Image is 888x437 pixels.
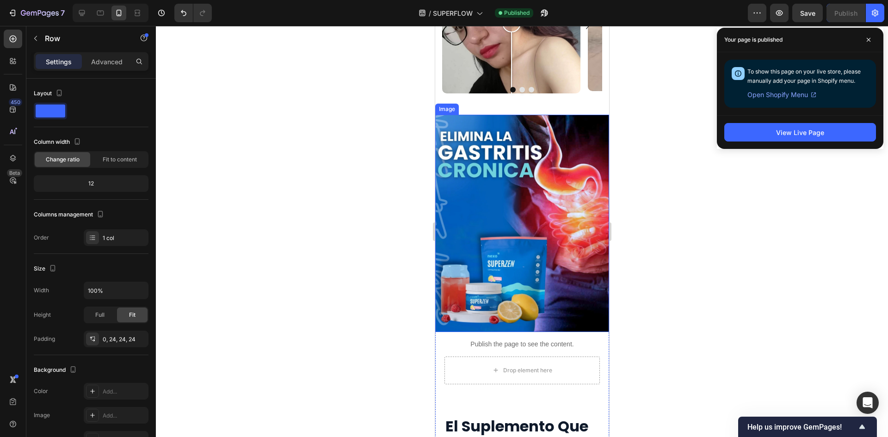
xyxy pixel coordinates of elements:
span: SUPERFLOW [433,8,473,18]
button: 7 [4,4,69,22]
div: View Live Page [776,128,824,137]
div: 0, 24, 24, 24 [103,335,146,344]
div: Size [34,263,58,275]
span: Published [504,9,530,17]
button: Dot [93,61,99,67]
div: Column width [34,136,83,148]
button: Show survey - Help us improve GemPages! [747,421,868,432]
button: View Live Page [724,123,876,142]
div: Columns management [34,209,106,221]
div: Publish [834,8,857,18]
div: 1 col [103,234,146,242]
p: Settings [46,57,72,67]
div: 450 [9,98,22,106]
div: Add... [103,388,146,396]
div: Height [34,311,51,319]
span: / [429,8,431,18]
div: Drop element here [68,341,117,348]
div: Image [34,411,50,419]
span: Full [95,311,105,319]
div: Color [34,387,48,395]
p: Your page is published [724,35,783,44]
div: Layout [34,87,65,100]
span: Fit to content [103,155,137,164]
button: Publish [826,4,865,22]
button: Dot [84,61,90,67]
p: Advanced [91,57,123,67]
div: Padding [34,335,55,343]
div: Add... [103,412,146,420]
div: 12 [36,177,147,190]
div: Image [2,79,22,87]
iframe: Design area [435,26,609,437]
input: Auto [84,282,148,299]
div: Background [34,364,79,376]
div: Width [34,286,49,295]
span: Save [800,9,815,17]
span: Change ratio [46,155,80,164]
p: Row [45,33,123,44]
p: 7 [61,7,65,18]
div: Order [34,234,49,242]
span: Help us improve GemPages! [747,423,857,431]
span: Open Shopify Menu [747,89,808,100]
div: Beta [7,169,22,177]
button: Dot [75,61,80,67]
span: To show this page on your live store, please manually add your page in Shopify menu. [747,68,861,84]
p: Publish the page to see the content. [9,314,165,323]
span: Fit [129,311,136,319]
button: Save [792,4,823,22]
div: Open Intercom Messenger [857,392,879,414]
div: Undo/Redo [174,4,212,22]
